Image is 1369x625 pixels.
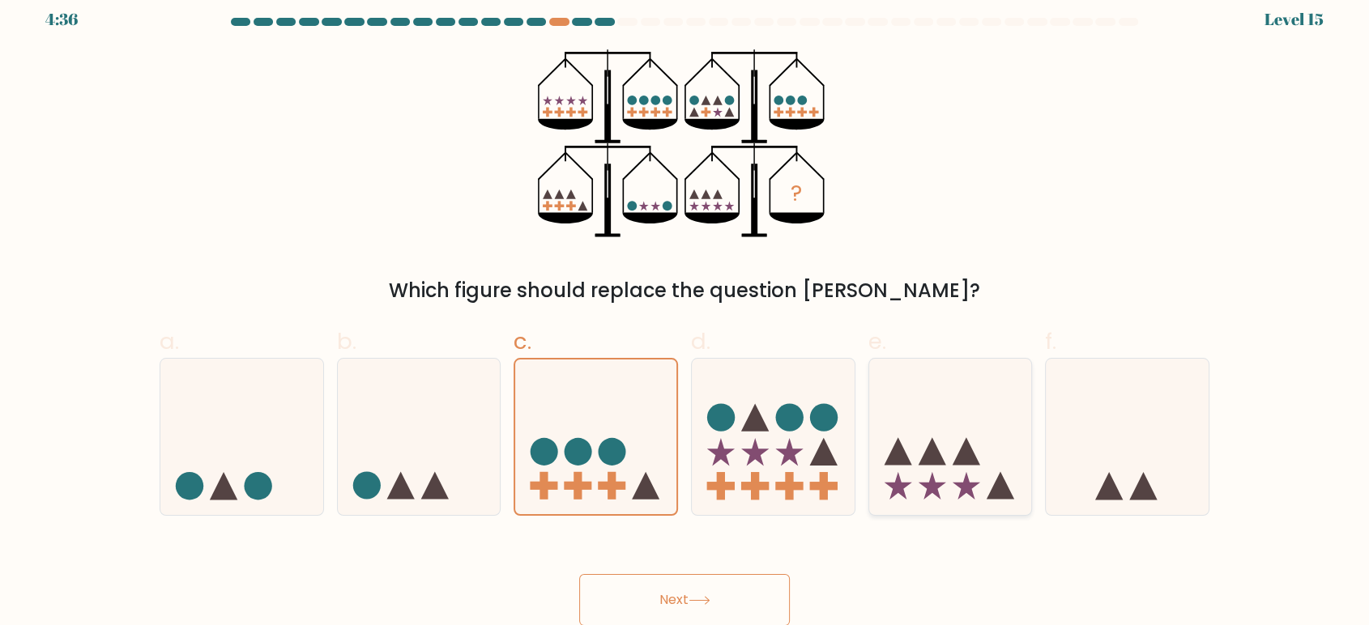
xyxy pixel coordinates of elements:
[45,7,78,32] div: 4:36
[169,276,1200,305] div: Which figure should replace the question [PERSON_NAME]?
[791,178,802,208] tspan: ?
[1045,325,1056,357] span: f.
[1265,7,1324,32] div: Level 15
[160,325,179,357] span: a.
[691,325,710,357] span: d.
[868,325,886,357] span: e.
[337,325,356,357] span: b.
[514,325,531,357] span: c.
